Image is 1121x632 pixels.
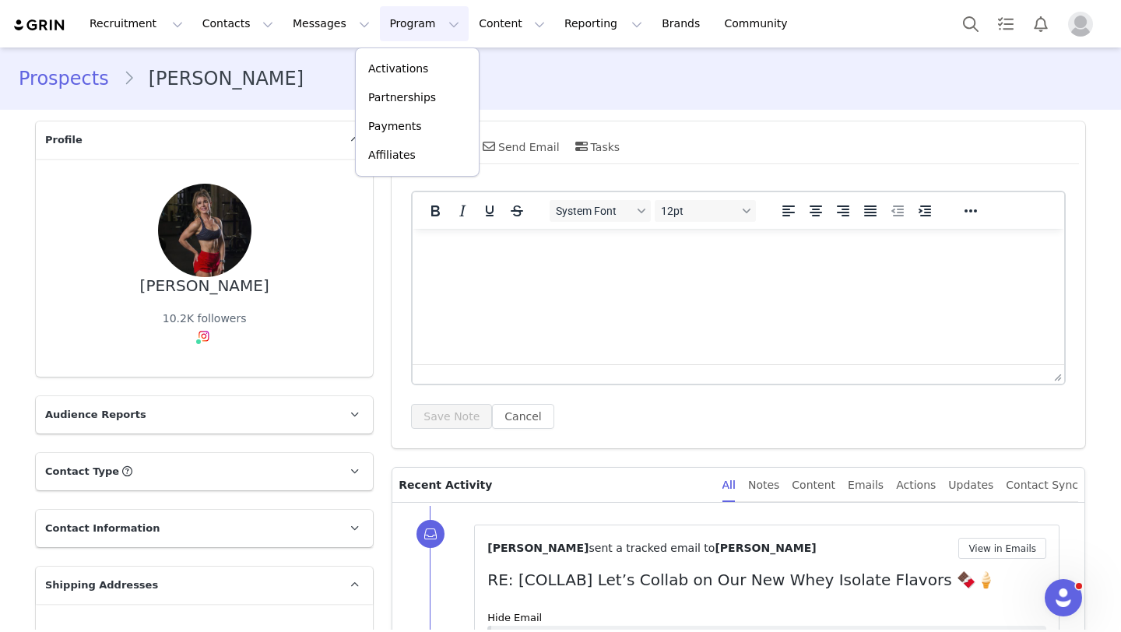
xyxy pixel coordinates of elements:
p: RE: [COLLAB] Let’s Collab on Our New Whey Isolate Flavors 🍫🍦 [487,568,1046,592]
div: Emails [848,468,884,503]
div: Content [792,468,835,503]
strong: Naked Whey Isolate [6,125,109,137]
button: Italic [449,200,476,222]
p: Hey [PERSON_NAME]! [6,6,530,19]
button: Increase indent [912,200,938,222]
iframe: Rich Text Area [413,229,1064,364]
span: sent a tracked email to [589,542,715,554]
span: Shipping Addresses [45,578,158,593]
div: [PERSON_NAME] [140,277,269,295]
button: Messages [283,6,379,41]
button: Reporting [555,6,652,41]
p: ( ) and offer an exclusive opportunity to collaborate as part of our launch. [6,243,530,268]
button: Strikethrough [504,200,530,222]
div: 10.2K followers [163,311,247,327]
button: Reveal or hide additional toolbar items [958,200,984,222]
p: If you’re not interested in this product, we have you can choose from! [6,112,530,125]
p: Just checking in on my previous email. We have limited spots available for this , and we’d love t... [6,53,530,78]
div: Tasks [572,128,620,165]
p: My name is [PERSON_NAME], and I’m part of the creator team here at - we’re a top U.S. protein and... [6,53,530,78]
span: Audience Reports [45,407,146,423]
a: Tasks [989,6,1023,41]
img: instagram.svg [198,330,210,342]
p: Just let me know if you’re interested (or if you’re not!). Thanks! [6,159,530,171]
p: Affiliates [368,147,416,163]
em: on us! [207,243,237,255]
button: Align right [830,200,856,222]
a: Brands [652,6,714,41]
div: Notes [748,468,779,503]
button: Recruitment [80,6,192,41]
p: Partnerships [368,90,436,106]
span: [PERSON_NAME] [487,542,589,554]
button: Contacts [193,6,283,41]
button: Underline [476,200,503,222]
div: Press the Up and Down arrow keys to resize the editor. [1048,365,1064,384]
a: Community [715,6,804,41]
button: Align left [775,200,802,222]
button: Bold [422,200,448,222]
iframe: Intercom live chat [1045,579,1082,616]
button: Profile [1059,12,1109,37]
strong: exclusive launch campaign [384,53,525,65]
img: grin logo [12,18,67,33]
div: Contact Sync [1006,468,1078,503]
div: Actions [896,468,936,503]
button: Cancel [492,404,553,429]
button: Fonts [550,200,651,222]
div: All [722,468,736,503]
button: View in Emails [958,538,1046,559]
img: 530d9bc3-bb22-44ab-85df-4009ff107548.jpg [158,184,251,277]
p: Recent Activity [399,468,709,502]
span: over 75+ other premium products [232,112,393,125]
strong: Naked Nutrition [350,53,430,65]
button: Program [380,6,469,41]
button: Notifications [1024,6,1058,41]
button: Align center [803,200,829,222]
p: Payments [368,118,422,135]
div: Send Email [480,128,560,165]
button: Decrease indent [884,200,911,222]
button: Content [469,6,554,41]
button: Font sizes [655,200,756,222]
p: We came across your content and think you'd be a great fit for our newest launch: , now available... [6,112,530,137]
div: Updates [948,468,993,503]
span: Profile [45,132,83,148]
button: Save Note [411,404,492,429]
strong: 30g of protein per serving [200,184,334,196]
em: (If you're not interested in hearing from Naked Nutrition's team, reply UNSUBSCRIBE.) [6,431,424,444]
button: Search [954,6,988,41]
span: Contact Information [45,521,160,536]
a: Hide Email [487,612,542,623]
button: Justify [857,200,884,222]
strong: We’d love to send you a free tub to try [6,243,203,255]
a: Prospects [19,65,123,93]
span: Contact Type [45,464,119,479]
p: This is a grass-fed whey isolate protein made with milk from pasture-raised cows in [GEOGRAPHIC_D... [6,171,530,209]
p: Looking forward to hearing from you, [6,349,530,361]
p: Hey [PERSON_NAME], [6,6,530,19]
p: Let me know if you're interested and I’ll send over the next steps! [6,302,530,314]
span: 12pt [661,205,737,217]
span: [PERSON_NAME] [715,542,816,554]
strong: nothing artificial [297,65,382,78]
p: Activations [368,61,428,77]
img: placeholder-profile.jpg [1068,12,1093,37]
span: System Font [556,205,632,217]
